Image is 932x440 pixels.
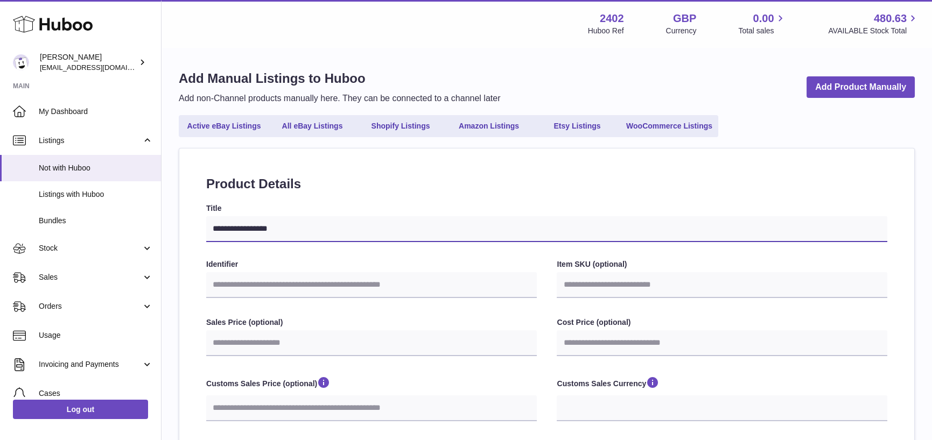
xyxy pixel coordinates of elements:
span: 0.00 [753,11,774,26]
label: Customs Sales Price (optional) [206,375,537,393]
label: Customs Sales Currency [557,375,887,393]
label: Title [206,203,887,214]
span: AVAILABLE Stock Total [828,26,919,36]
span: Not with Huboo [39,163,153,173]
span: [EMAIL_ADDRESS][DOMAIN_NAME] [40,63,158,72]
a: Etsy Listings [534,117,620,135]
h2: Product Details [206,175,887,193]
a: All eBay Listings [269,117,355,135]
label: Sales Price (optional) [206,317,537,328]
strong: 2402 [600,11,624,26]
div: Currency [666,26,697,36]
span: Orders [39,301,142,311]
a: Active eBay Listings [181,117,267,135]
img: internalAdmin-2402@internal.huboo.com [13,54,29,70]
label: Identifier [206,259,537,269]
p: Add non-Channel products manually here. They can be connected to a channel later [179,93,500,104]
span: 480.63 [874,11,907,26]
strong: GBP [673,11,696,26]
span: My Dashboard [39,107,153,117]
span: Usage [39,330,153,340]
span: Cases [39,388,153,399]
span: Listings [39,136,142,146]
a: Log out [13,400,148,419]
span: Listings with Huboo [39,189,153,200]
span: Bundles [39,216,153,226]
a: WooCommerce Listings [622,117,716,135]
label: Item SKU (optional) [557,259,887,269]
a: Amazon Listings [446,117,532,135]
div: [PERSON_NAME] [40,52,137,73]
span: Sales [39,272,142,282]
a: 480.63 AVAILABLE Stock Total [828,11,919,36]
div: Huboo Ref [588,26,624,36]
label: Cost Price (optional) [557,317,887,328]
h1: Add Manual Listings to Huboo [179,70,500,87]
a: Shopify Listings [358,117,444,135]
span: Stock [39,243,142,253]
a: Add Product Manually [807,76,915,98]
span: Total sales [738,26,786,36]
a: 0.00 Total sales [738,11,786,36]
span: Invoicing and Payments [39,359,142,370]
